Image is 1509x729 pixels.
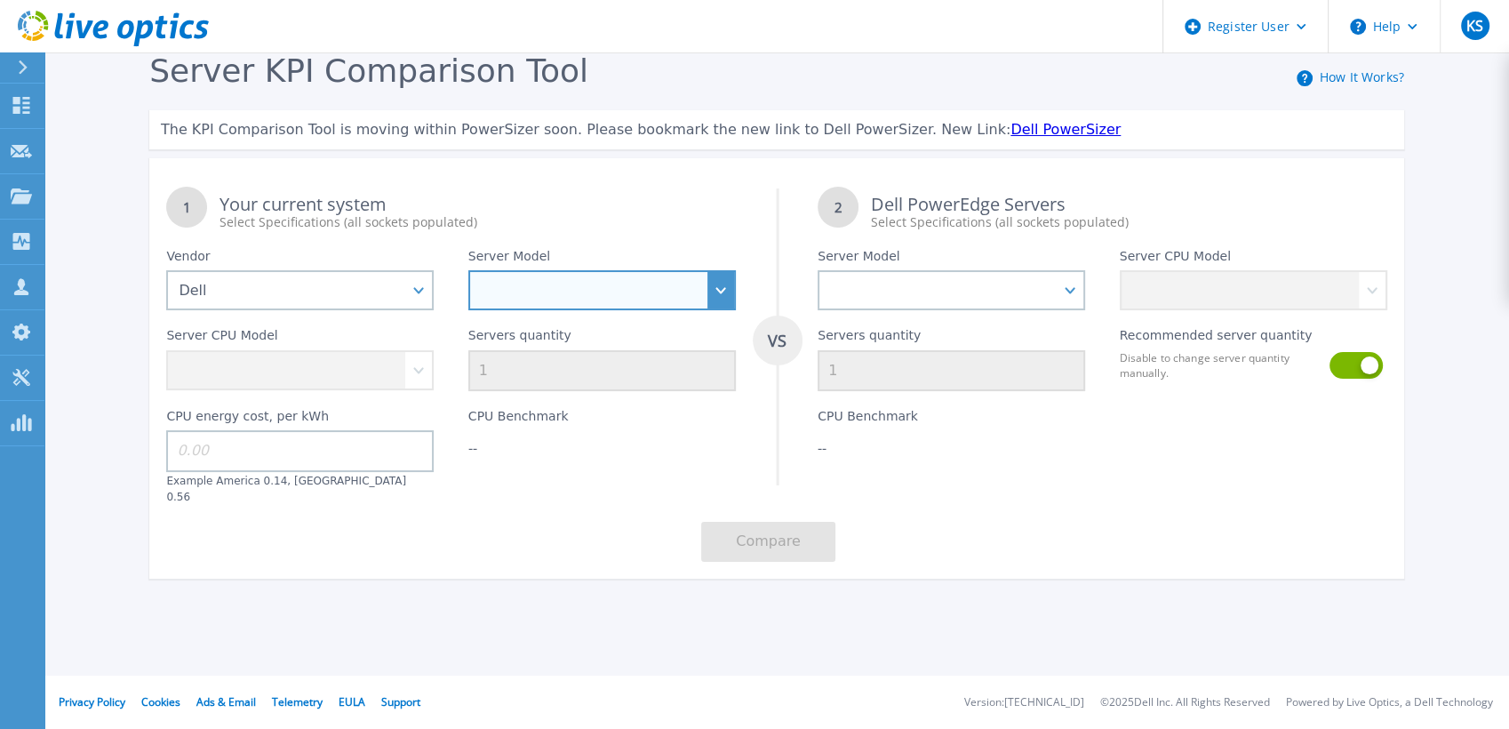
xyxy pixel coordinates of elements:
[767,330,786,351] tspan: VS
[871,213,1386,231] div: Select Specifications (all sockets populated)
[196,694,256,709] a: Ads & Email
[871,196,1386,231] div: Dell PowerEdge Servers
[149,52,588,89] span: Server KPI Comparison Tool
[339,694,365,709] a: EULA
[166,409,329,430] label: CPU energy cost, per kWh
[1120,328,1313,349] label: Recommended server quantity
[272,694,323,709] a: Telemetry
[818,249,899,270] label: Server Model
[834,198,842,216] tspan: 2
[166,249,210,270] label: Vendor
[381,694,420,709] a: Support
[161,121,1010,138] span: The KPI Comparison Tool is moving within PowerSizer soon. Please bookmark the new link to Dell Po...
[818,439,1085,457] div: --
[1120,249,1231,270] label: Server CPU Model
[1286,697,1493,709] li: Powered by Live Optics, a Dell Technology
[964,697,1084,709] li: Version: [TECHNICAL_ID]
[468,328,571,349] label: Servers quantity
[141,694,180,709] a: Cookies
[1466,19,1483,33] span: KS
[220,196,735,231] div: Your current system
[1010,121,1121,138] a: Dell PowerSizer
[166,475,406,503] label: Example America 0.14, [GEOGRAPHIC_DATA] 0.56
[701,522,835,562] button: Compare
[59,694,125,709] a: Privacy Policy
[183,198,191,216] tspan: 1
[1120,350,1319,381] label: Disable to change server quantity manually.
[818,409,918,430] label: CPU Benchmark
[468,439,736,457] div: --
[220,213,735,231] div: Select Specifications (all sockets populated)
[818,328,921,349] label: Servers quantity
[166,430,434,471] input: 0.00
[1320,68,1404,85] a: How It Works?
[468,249,550,270] label: Server Model
[468,409,569,430] label: CPU Benchmark
[1100,697,1270,709] li: © 2025 Dell Inc. All Rights Reserved
[166,328,277,349] label: Server CPU Model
